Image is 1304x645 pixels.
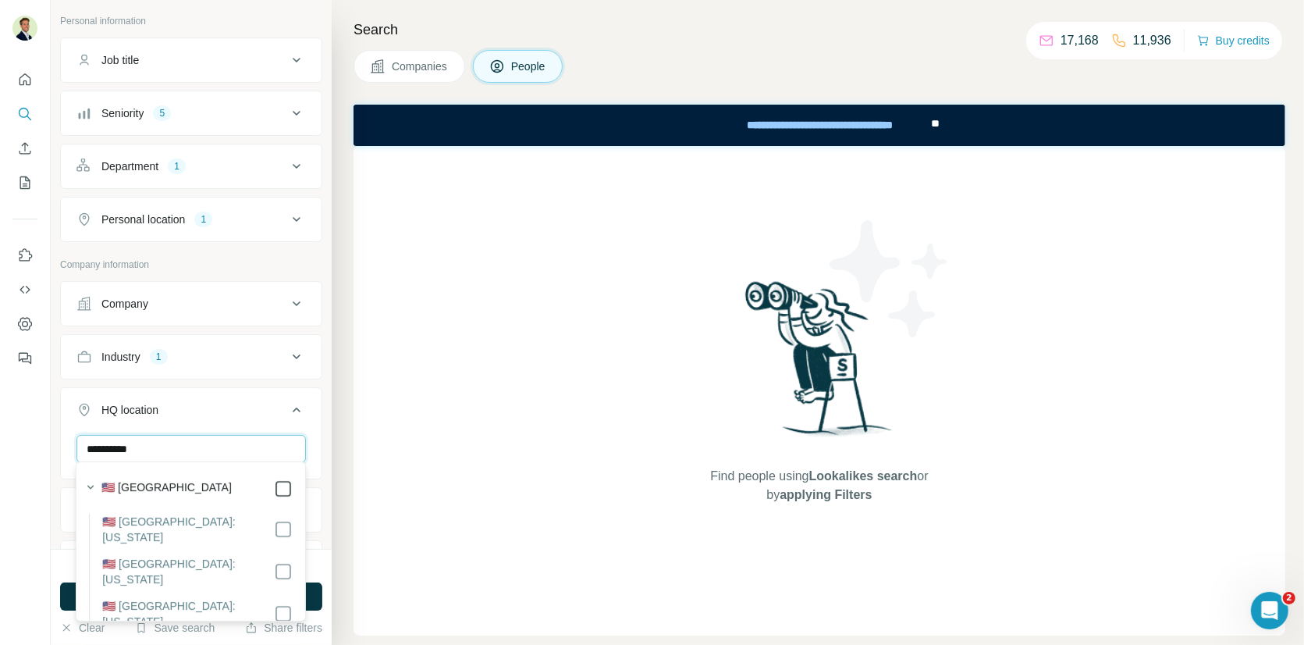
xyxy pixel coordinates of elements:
button: Annual revenue ($) [61,491,322,529]
iframe: Intercom live chat [1251,592,1288,629]
button: Use Surfe on LinkedIn [12,241,37,269]
button: Clear [60,620,105,636]
button: Feedback [12,344,37,372]
button: Share filters [245,620,322,636]
button: Buy credits [1197,30,1270,52]
button: Department1 [61,148,322,185]
button: Employees (size) [61,544,322,582]
span: Lookalikes search [809,469,918,483]
div: Industry [101,349,140,365]
div: HQ location [101,402,158,418]
p: 11,936 [1133,31,1171,50]
button: My lists [12,169,37,197]
button: Company [61,285,322,322]
button: Save search [135,620,215,636]
label: 🇺🇸 [GEOGRAPHIC_DATA]: [US_STATE] [102,514,274,545]
button: Run search [60,583,322,611]
button: Use Surfe API [12,276,37,304]
span: Find people using or by [695,467,944,504]
button: Enrich CSV [12,134,37,162]
button: Search [12,100,37,128]
div: 1 [168,159,186,173]
div: 1 [194,212,212,226]
div: Seniority [101,105,144,121]
button: HQ location [61,391,322,435]
div: 5 [153,106,171,120]
label: 🇺🇸 [GEOGRAPHIC_DATA] [101,479,232,498]
img: Avatar [12,16,37,41]
img: Surfe Illustration - Woman searching with binoculars [738,277,901,451]
img: Surfe Illustration - Stars [819,208,960,349]
span: People [511,59,547,74]
button: Personal location1 [61,201,322,238]
h4: Search [354,19,1285,41]
button: Dashboard [12,310,37,338]
span: 2 [1283,592,1295,604]
div: Personal location [101,212,185,227]
div: Department [101,159,158,174]
iframe: Banner [354,105,1285,146]
button: Industry1 [61,338,322,376]
p: 17,168 [1061,31,1099,50]
button: Quick start [12,66,37,94]
button: Seniority5 [61,94,322,132]
p: Company information [60,258,322,272]
span: Companies [392,59,449,74]
span: applying Filters [780,488,872,501]
div: 1 [150,350,168,364]
label: 🇺🇸 [GEOGRAPHIC_DATA]: [US_STATE] [102,598,274,629]
label: 🇺🇸 [GEOGRAPHIC_DATA]: [US_STATE] [102,556,274,587]
button: Job title [61,41,322,79]
div: Company [101,296,148,312]
div: Job title [101,52,139,68]
p: Personal information [60,14,322,28]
